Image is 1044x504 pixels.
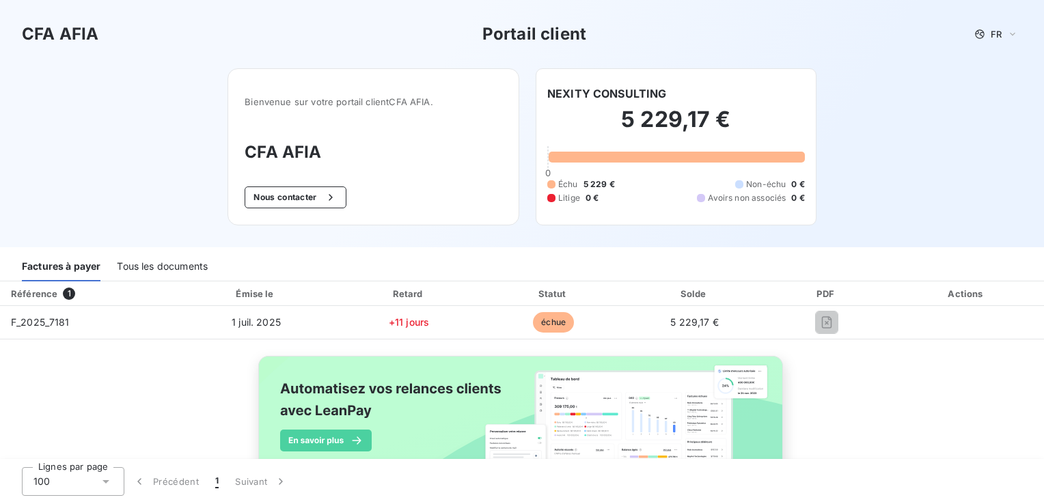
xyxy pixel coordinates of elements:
[670,316,719,328] span: 5 229,17 €
[63,288,75,300] span: 1
[558,192,580,204] span: Litige
[586,192,599,204] span: 0 €
[628,287,762,300] div: Solde
[124,467,207,496] button: Précédent
[389,316,429,328] span: +11 jours
[767,287,887,300] div: PDF
[485,287,622,300] div: Statut
[22,22,98,46] h3: CFA AFIA
[708,192,786,204] span: Avoirs non associés
[207,467,227,496] button: 1
[179,287,333,300] div: Émise le
[33,475,50,488] span: 100
[245,140,502,165] h3: CFA AFIA
[245,96,502,107] span: Bienvenue sur votre portail client CFA AFIA .
[227,467,296,496] button: Suivant
[791,178,804,191] span: 0 €
[746,178,786,191] span: Non-échu
[11,288,57,299] div: Référence
[117,253,208,281] div: Tous les documents
[547,85,667,102] h6: NEXITY CONSULTING
[339,287,480,300] div: Retard
[892,287,1041,300] div: Actions
[22,253,100,281] div: Factures à payer
[583,178,615,191] span: 5 229 €
[482,22,586,46] h3: Portail client
[232,316,281,328] span: 1 juil. 2025
[558,178,578,191] span: Échu
[991,29,1002,40] span: FR
[791,192,804,204] span: 0 €
[215,475,219,488] span: 1
[545,167,551,178] span: 0
[245,186,346,208] button: Nous contacter
[11,316,70,328] span: F_2025_7181
[547,106,805,147] h2: 5 229,17 €
[533,312,574,333] span: échue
